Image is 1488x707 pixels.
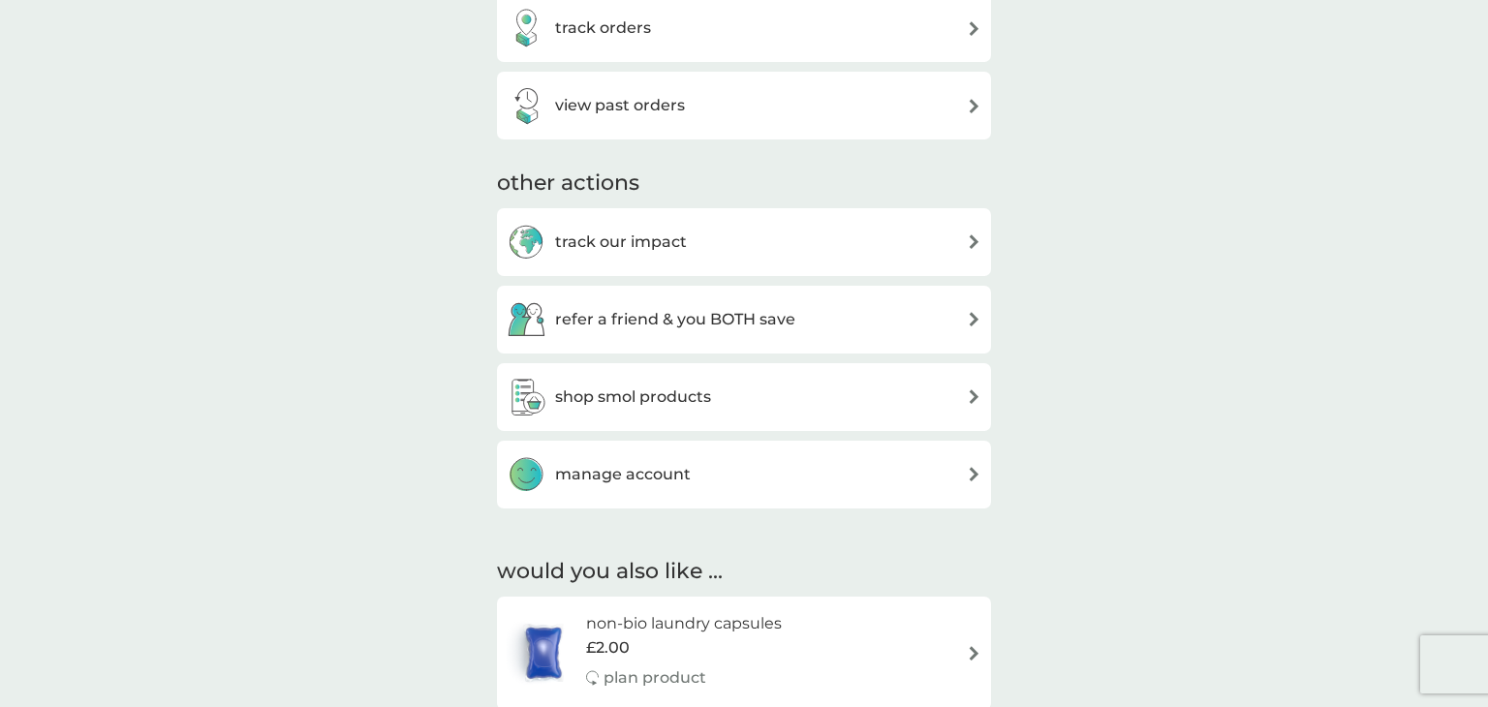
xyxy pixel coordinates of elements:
[967,21,981,36] img: arrow right
[555,15,651,41] h3: track orders
[507,619,580,687] img: non-bio laundry capsules
[967,389,981,404] img: arrow right
[967,467,981,481] img: arrow right
[967,312,981,326] img: arrow right
[497,557,991,587] h2: would you also like ...
[586,635,630,661] span: £2.00
[555,384,711,410] h3: shop smol products
[555,93,685,118] h3: view past orders
[967,646,981,661] img: arrow right
[555,462,691,487] h3: manage account
[497,169,639,199] h3: other actions
[586,611,782,636] h6: non-bio laundry capsules
[967,99,981,113] img: arrow right
[967,234,981,249] img: arrow right
[604,665,706,691] p: plan product
[555,307,795,332] h3: refer a friend & you BOTH save
[555,230,687,255] h3: track our impact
